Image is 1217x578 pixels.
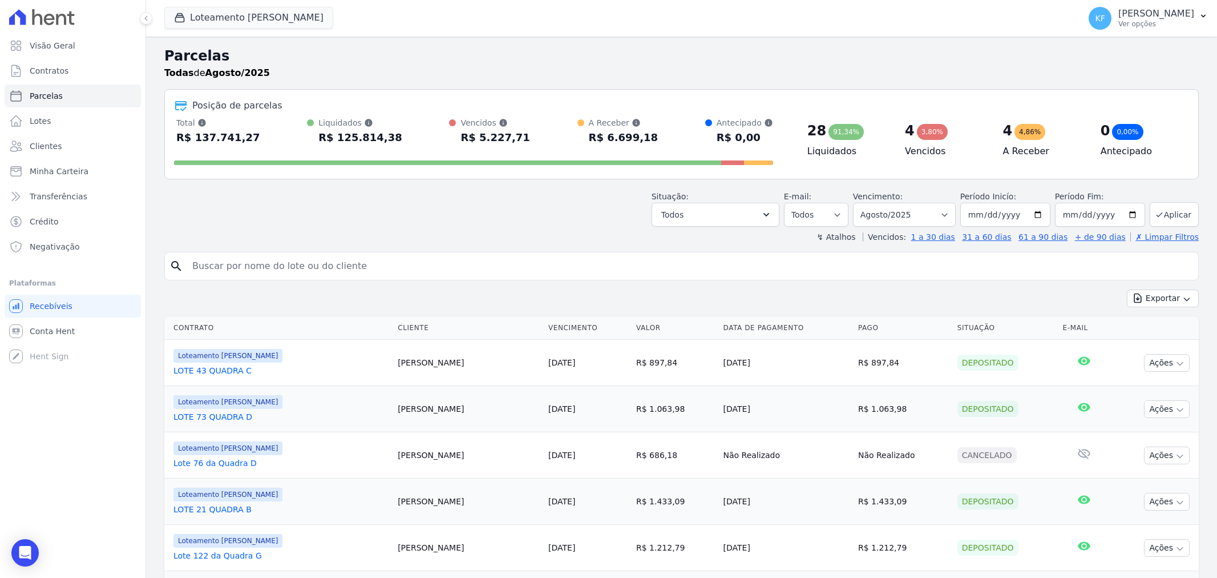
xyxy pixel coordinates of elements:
span: Loteamento [PERSON_NAME] [173,534,282,548]
a: LOTE 21 QUADRA B [173,504,389,515]
h4: Antecipado [1101,144,1180,158]
i: search [169,259,183,273]
th: Pago [854,316,953,340]
td: R$ 1.433,09 [854,479,953,525]
p: Ver opções [1118,19,1194,29]
a: Lotes [5,110,141,133]
a: Recebíveis [5,295,141,318]
span: Loteamento [PERSON_NAME] [173,395,282,409]
input: Buscar por nome do lote ou do cliente [185,255,1194,278]
a: Lote 76 da Quadra D [173,457,389,469]
td: R$ 1.433,09 [632,479,719,525]
a: LOTE 73 QUADRA D [173,411,389,423]
p: [PERSON_NAME] [1118,8,1194,19]
a: Contratos [5,59,141,82]
a: 31 a 60 dias [962,232,1011,242]
td: Não Realizado [719,432,854,479]
td: [PERSON_NAME] [393,479,544,525]
button: Ações [1144,447,1190,464]
span: Recebíveis [30,300,72,312]
a: [DATE] [548,404,575,414]
div: Antecipado [717,117,773,129]
h4: A Receber [1002,144,1082,158]
th: Cliente [393,316,544,340]
div: 3,80% [917,124,948,140]
a: Lote 122 da Quadra G [173,550,389,561]
div: Open Intercom Messenger [11,539,39,567]
span: Minha Carteira [30,166,88,177]
strong: Todas [164,67,194,78]
div: Liquidados [318,117,402,129]
span: Transferências [30,191,87,202]
a: [DATE] [548,543,575,552]
td: [DATE] [719,340,854,386]
a: Conta Hent [5,320,141,343]
a: 61 a 90 dias [1018,232,1068,242]
h4: Vencidos [905,144,984,158]
span: Todos [661,208,684,222]
a: Parcelas [5,85,141,107]
button: Exportar [1127,290,1199,307]
label: E-mail: [784,192,812,201]
p: de [164,66,270,80]
button: Aplicar [1150,202,1199,227]
button: Ações [1144,493,1190,511]
a: Negativação [5,235,141,258]
div: Depositado [957,493,1018,509]
span: Crédito [30,216,59,227]
div: R$ 125.814,38 [318,129,402,147]
span: KF [1095,14,1105,22]
a: [DATE] [548,451,575,460]
div: 28 [807,122,826,140]
button: Todos [652,203,779,227]
td: R$ 1.212,79 [632,525,719,571]
div: A Receber [589,117,658,129]
h2: Parcelas [164,46,1199,66]
div: 4 [905,122,915,140]
div: R$ 137.741,27 [176,129,260,147]
div: Depositado [957,401,1018,417]
td: [PERSON_NAME] [393,340,544,386]
strong: Agosto/2025 [205,67,270,78]
td: [PERSON_NAME] [393,525,544,571]
button: Ações [1144,539,1190,557]
td: R$ 1.212,79 [854,525,953,571]
span: Negativação [30,241,80,252]
span: Lotes [30,115,51,127]
span: Loteamento [PERSON_NAME] [173,488,282,501]
th: Contrato [164,316,393,340]
td: [PERSON_NAME] [393,386,544,432]
button: Ações [1144,354,1190,372]
div: Cancelado [957,447,1017,463]
div: Vencidos [460,117,529,129]
td: R$ 897,84 [854,340,953,386]
span: Clientes [30,141,62,152]
span: Parcelas [30,90,63,102]
button: Loteamento [PERSON_NAME] [164,7,333,29]
div: 0 [1101,122,1110,140]
div: R$ 6.699,18 [589,129,658,147]
div: R$ 5.227,71 [460,129,529,147]
a: ✗ Limpar Filtros [1130,232,1199,242]
span: Visão Geral [30,40,75,51]
label: Período Inicío: [960,192,1016,201]
th: E-mail [1058,316,1110,340]
td: [DATE] [719,386,854,432]
div: 91,34% [828,124,864,140]
label: Situação: [652,192,689,201]
a: + de 90 dias [1075,232,1126,242]
button: KF [PERSON_NAME] Ver opções [1079,2,1217,34]
label: Vencidos: [863,232,906,242]
th: Valor [632,316,719,340]
td: [DATE] [719,525,854,571]
div: 0,00% [1112,124,1143,140]
td: R$ 686,18 [632,432,719,479]
label: Vencimento: [853,192,903,201]
a: Minha Carteira [5,160,141,183]
span: Conta Hent [30,326,75,337]
td: [DATE] [719,479,854,525]
a: 1 a 30 dias [911,232,955,242]
label: Período Fim: [1055,191,1145,203]
td: R$ 897,84 [632,340,719,386]
th: Vencimento [544,316,632,340]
